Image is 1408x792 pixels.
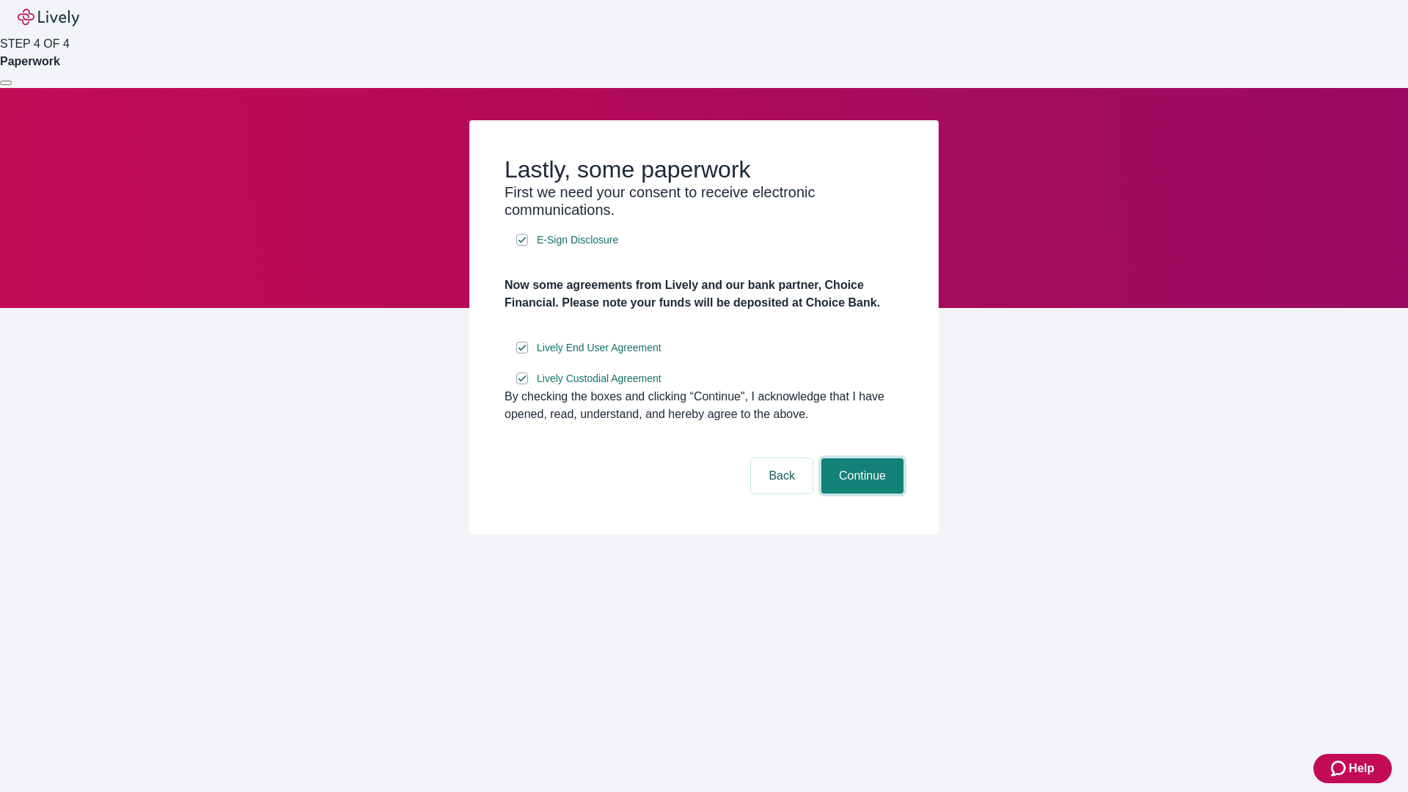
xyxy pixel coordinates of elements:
a: e-sign disclosure document [534,231,621,249]
a: e-sign disclosure document [534,339,664,357]
h3: First we need your consent to receive electronic communications. [505,183,903,219]
button: Zendesk support iconHelp [1313,754,1392,783]
span: Help [1349,760,1374,777]
h4: Now some agreements from Lively and our bank partner, Choice Financial. Please note your funds wi... [505,276,903,312]
h2: Lastly, some paperwork [505,155,903,183]
span: Lively End User Agreement [537,340,661,356]
img: Lively [18,9,79,26]
button: Continue [821,458,903,494]
a: e-sign disclosure document [534,370,664,388]
div: By checking the boxes and clicking “Continue", I acknowledge that I have opened, read, understand... [505,388,903,423]
span: Lively Custodial Agreement [537,371,661,386]
span: E-Sign Disclosure [537,232,618,248]
button: Back [751,458,813,494]
svg: Zendesk support icon [1331,760,1349,777]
